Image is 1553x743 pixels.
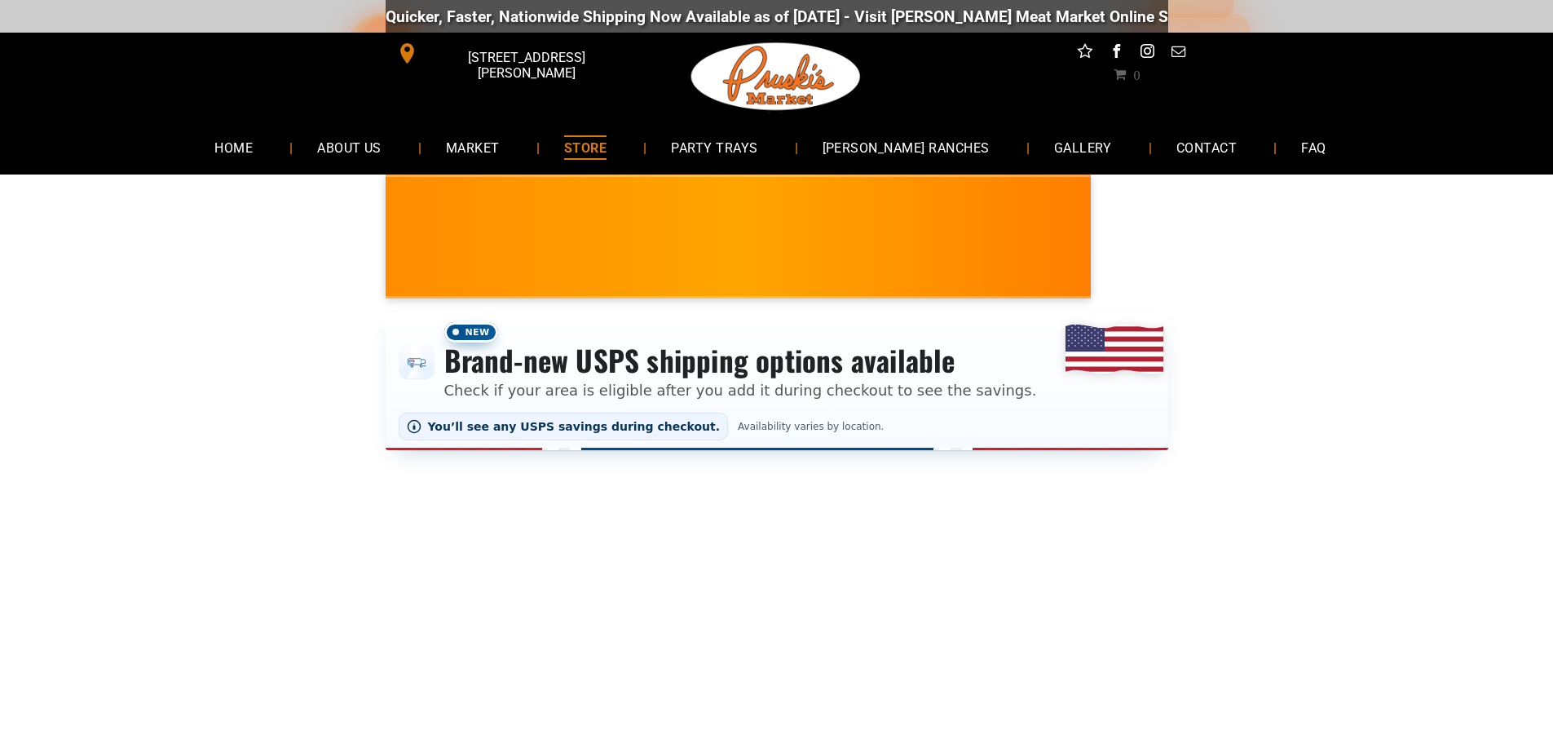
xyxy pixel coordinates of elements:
[1277,126,1350,169] a: FAQ
[190,126,277,169] a: HOME
[1133,68,1140,81] span: 0
[1030,126,1136,169] a: GALLERY
[377,7,1364,26] div: Quicker, Faster, Nationwide Shipping Now Available as of [DATE] - Visit [PERSON_NAME] Meat Market...
[1136,41,1158,66] a: instagram
[688,33,864,121] img: Pruski-s+Market+HQ+Logo2-1920w.png
[1079,248,1399,274] span: [PERSON_NAME] MARKET
[1074,41,1096,66] a: Social network
[1105,41,1127,66] a: facebook
[444,322,498,343] span: New
[421,126,524,169] a: MARKET
[1167,41,1189,66] a: email
[444,343,1037,378] h3: Brand-new USPS shipping options available
[444,379,1037,401] p: Check if your area is eligible after you add it during checkout to see the savings.
[735,421,887,432] span: Availability varies by location.
[540,126,631,169] a: STORE
[293,126,406,169] a: ABOUT US
[1152,126,1261,169] a: CONTACT
[798,126,1014,169] a: [PERSON_NAME] RANCHES
[421,42,631,89] span: [STREET_ADDRESS][PERSON_NAME]
[646,126,782,169] a: PARTY TRAYS
[428,420,721,433] span: You’ll see any USPS savings during checkout.
[386,41,635,66] a: [STREET_ADDRESS][PERSON_NAME]
[386,312,1168,450] div: Shipping options announcement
